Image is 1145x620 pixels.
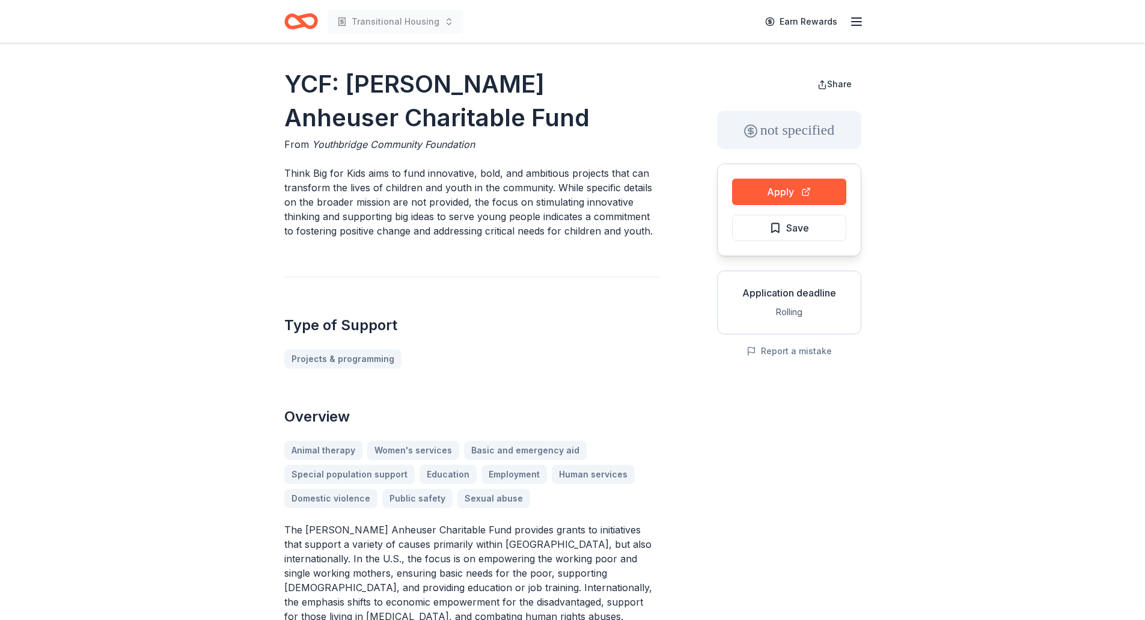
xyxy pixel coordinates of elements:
[328,10,463,34] button: Transitional Housing
[352,14,439,29] span: Transitional Housing
[717,111,861,149] div: not specified
[732,179,846,205] button: Apply
[808,72,861,96] button: Share
[786,220,809,236] span: Save
[747,344,832,358] button: Report a mistake
[284,349,402,369] a: Projects & programming
[284,316,659,335] h2: Type of Support
[284,67,659,135] h1: YCF: [PERSON_NAME] Anheuser Charitable Fund
[312,138,475,150] span: Youthbridge Community Foundation
[284,7,318,35] a: Home
[727,305,851,319] div: Rolling
[284,407,659,426] h2: Overview
[284,137,659,152] div: From
[758,11,844,32] a: Earn Rewards
[827,79,852,89] span: Share
[727,286,851,300] div: Application deadline
[284,166,659,238] p: Think Big for Kids aims to fund innovative, bold, and ambitious projects that can transform the l...
[732,215,846,241] button: Save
